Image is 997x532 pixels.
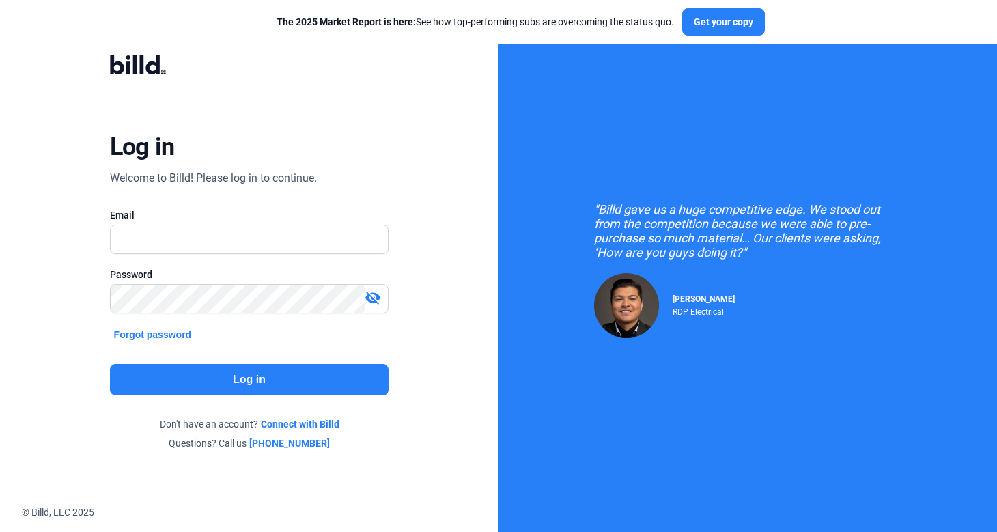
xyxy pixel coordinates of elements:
[110,327,196,342] button: Forgot password
[261,417,339,431] a: Connect with Billd
[673,304,735,317] div: RDP Electrical
[673,294,735,304] span: [PERSON_NAME]
[249,436,330,450] a: [PHONE_NUMBER]
[277,15,674,29] div: See how top-performing subs are overcoming the status quo.
[682,8,765,36] button: Get your copy
[594,202,901,260] div: "Billd gave us a huge competitive edge. We stood out from the competition because we were able to...
[277,16,416,27] span: The 2025 Market Report is here:
[110,170,317,186] div: Welcome to Billd! Please log in to continue.
[110,132,175,162] div: Log in
[110,417,389,431] div: Don't have an account?
[365,290,381,306] mat-icon: visibility_off
[110,364,389,395] button: Log in
[594,273,659,338] img: Raul Pacheco
[110,268,389,281] div: Password
[110,208,389,222] div: Email
[110,436,389,450] div: Questions? Call us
